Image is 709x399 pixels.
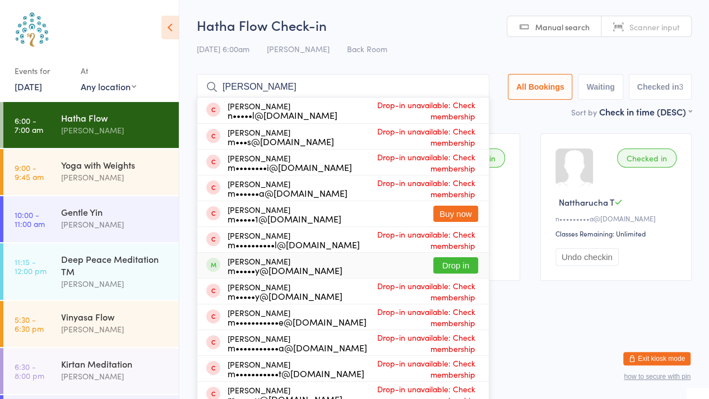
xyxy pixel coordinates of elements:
[623,352,691,365] button: Exit kiosk mode
[228,360,364,378] div: [PERSON_NAME]
[228,317,367,326] div: m•••••••••••e@[DOMAIN_NAME]
[559,196,614,208] span: Nattharucha T
[228,205,341,223] div: [PERSON_NAME]
[61,124,169,137] div: [PERSON_NAME]
[228,154,352,171] div: [PERSON_NAME]
[228,101,337,119] div: [PERSON_NAME]
[617,149,676,168] div: Checked in
[629,74,692,100] button: Checked in3
[15,362,44,380] time: 6:30 - 8:00 pm
[3,243,179,300] a: 11:15 -12:00 pmDeep Peace Meditation TM[PERSON_NAME]
[433,257,478,273] button: Drop in
[81,80,136,92] div: Any location
[228,214,341,223] div: m•••••1@[DOMAIN_NAME]
[228,110,337,119] div: n•••••l@[DOMAIN_NAME]
[81,62,136,80] div: At
[15,116,43,134] time: 6:00 - 7:00 am
[599,105,692,118] div: Check in time (DESC)
[347,174,478,202] span: Drop-in unavailable: Check membership
[679,82,683,91] div: 3
[508,74,573,100] button: All Bookings
[15,80,42,92] a: [DATE]
[61,253,169,277] div: Deep Peace Meditation TM
[629,21,680,33] span: Scanner input
[61,112,169,124] div: Hatha Flow
[61,323,169,336] div: [PERSON_NAME]
[571,106,597,118] label: Sort by
[228,163,352,171] div: m••••••••i@[DOMAIN_NAME]
[367,303,478,331] span: Drop-in unavailable: Check membership
[555,248,619,266] button: Undo checkin
[228,266,342,275] div: m•••••y@[DOMAIN_NAME]
[61,171,169,184] div: [PERSON_NAME]
[61,277,169,290] div: [PERSON_NAME]
[228,257,342,275] div: [PERSON_NAME]
[367,329,478,357] span: Drop-in unavailable: Check membership
[11,8,53,50] img: Australian School of Meditation & Yoga
[3,196,179,242] a: 10:00 -11:00 amGentle Yin[PERSON_NAME]
[61,358,169,370] div: Kirtan Meditation
[3,301,179,347] a: 5:30 -6:30 pmVinyasa Flow[PERSON_NAME]
[337,96,478,124] span: Drop-in unavailable: Check membership
[555,214,680,223] div: n•••••••••a@[DOMAIN_NAME]
[3,348,179,394] a: 6:30 -8:00 pmKirtan Meditation[PERSON_NAME]
[228,137,334,146] div: m•••s@[DOMAIN_NAME]
[352,149,478,177] span: Drop-in unavailable: Check membership
[228,334,367,352] div: [PERSON_NAME]
[3,102,179,148] a: 6:00 -7:00 amHatha Flow[PERSON_NAME]
[433,206,478,222] button: Buy now
[364,355,478,383] span: Drop-in unavailable: Check membership
[228,240,360,249] div: m••••••••••l@[DOMAIN_NAME]
[15,210,45,228] time: 10:00 - 11:00 am
[228,188,347,197] div: m••••••a@[DOMAIN_NAME]
[360,226,478,254] span: Drop-in unavailable: Check membership
[267,43,330,54] span: [PERSON_NAME]
[61,310,169,323] div: Vinyasa Flow
[334,123,478,151] span: Drop-in unavailable: Check membership
[228,179,347,197] div: [PERSON_NAME]
[15,163,44,181] time: 9:00 - 9:45 am
[347,43,387,54] span: Back Room
[228,308,367,326] div: [PERSON_NAME]
[228,231,360,249] div: [PERSON_NAME]
[535,21,590,33] span: Manual search
[228,282,342,300] div: [PERSON_NAME]
[15,315,44,333] time: 5:30 - 6:30 pm
[197,16,692,34] h2: Hatha Flow Check-in
[228,369,364,378] div: m•••••••••••t@[DOMAIN_NAME]
[15,62,69,80] div: Events for
[555,229,680,238] div: Classes Remaining: Unlimited
[61,370,169,383] div: [PERSON_NAME]
[578,74,623,100] button: Waiting
[197,74,489,100] input: Search
[342,277,478,305] span: Drop-in unavailable: Check membership
[61,159,169,171] div: Yoga with Weights
[3,149,179,195] a: 9:00 -9:45 amYoga with Weights[PERSON_NAME]
[61,218,169,231] div: [PERSON_NAME]
[228,343,367,352] div: m•••••••••••a@[DOMAIN_NAME]
[624,373,691,381] button: how to secure with pin
[61,206,169,218] div: Gentle Yin
[228,291,342,300] div: m•••••y@[DOMAIN_NAME]
[197,43,249,54] span: [DATE] 6:00am
[15,257,47,275] time: 11:15 - 12:00 pm
[228,128,334,146] div: [PERSON_NAME]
